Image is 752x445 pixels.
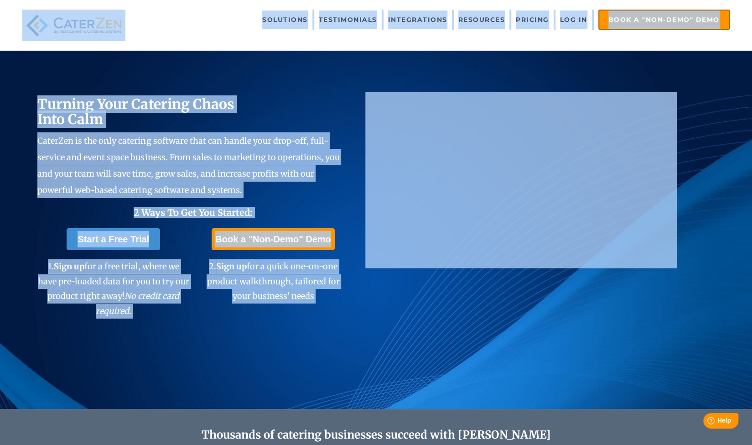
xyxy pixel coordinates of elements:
h2: Thousands of catering businesses succeed with [PERSON_NAME] [75,429,677,442]
a: Start a Free Trial [67,228,160,250]
a: Integrations [384,10,452,29]
div: Navigation Menu [143,10,729,30]
a: Book a "Non-Demo" Demo [598,10,730,30]
img: caterzen [22,10,125,41]
a: Book a "Non-Demo" Demo [212,228,334,250]
a: Pricing [511,10,554,29]
span: 1. for a free trial, where we have pre-loaded data for you to try our product right away! [38,261,189,316]
span: Sign up [216,261,247,272]
span: Sign up [54,261,84,272]
span: 2 Ways To Get You Started: [134,207,253,218]
a: Solutions [258,10,312,29]
a: Resources [454,10,510,29]
span: CaterZen is the only catering software that can handle your drop-off, full-service and event spac... [37,136,339,195]
iframe: Help widget launcher [671,409,742,435]
span: 2. for a quick one-on-one product walkthrough, tailored for your business' needs [207,261,339,301]
a: Log in [555,10,592,29]
span: Turning Your Catering Chaos Into Calm [37,95,234,128]
a: Testimonials [314,10,382,29]
em: No credit card required. [96,291,180,316]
